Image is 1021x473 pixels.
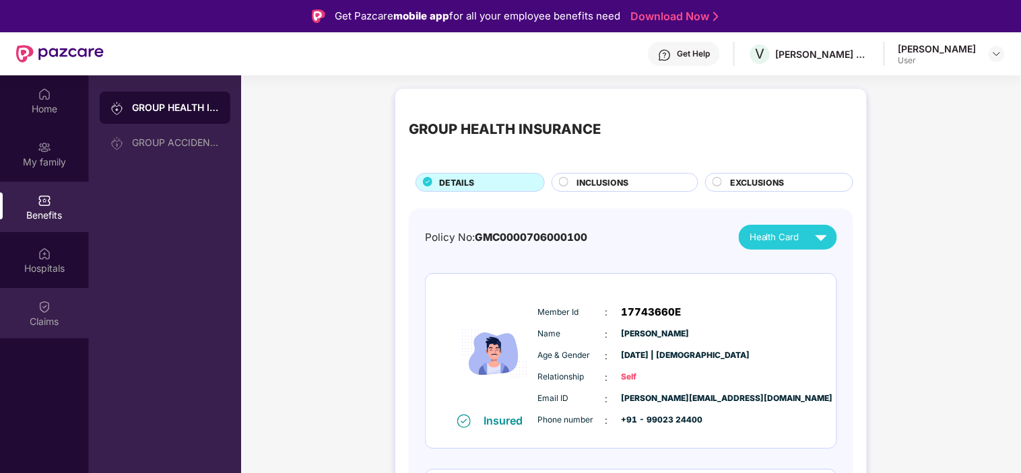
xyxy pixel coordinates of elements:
span: DETAILS [439,176,474,189]
img: svg+xml;base64,PHN2ZyBpZD0iQ2xhaW0iIHhtbG5zPSJodHRwOi8vd3d3LnczLm9yZy8yMDAwL3N2ZyIgd2lkdGg9IjIwIi... [38,300,51,314]
div: [PERSON_NAME] ESTATES DEVELOPERS PRIVATE LIMITED [776,48,870,61]
span: Self [622,371,689,384]
span: [PERSON_NAME][EMAIL_ADDRESS][DOMAIN_NAME] [622,392,689,405]
div: [PERSON_NAME] [898,42,977,55]
span: : [605,305,608,320]
div: Policy No: [425,229,587,246]
img: svg+xml;base64,PHN2ZyBpZD0iRHJvcGRvd24tMzJ4MzIiIHhtbG5zPSJodHRwOi8vd3d3LnczLm9yZy8yMDAwL3N2ZyIgd2... [991,48,1002,59]
img: icon [454,294,535,412]
span: Age & Gender [538,349,605,362]
span: : [605,370,608,385]
span: +91 - 99023 24400 [622,414,689,427]
div: Get Pazcare for all your employee benefits need [335,8,620,24]
div: GROUP HEALTH INSURANCE [132,101,220,114]
span: [DATE] | [DEMOGRAPHIC_DATA] [622,349,689,362]
span: Health Card [750,230,799,244]
div: Get Help [677,48,710,59]
span: Name [538,328,605,340]
img: svg+xml;base64,PHN2ZyB3aWR0aD0iMjAiIGhlaWdodD0iMjAiIHZpZXdCb3g9IjAgMCAyMCAyMCIgZmlsbD0ibm9uZSIgeG... [110,137,124,150]
img: Logo [312,9,325,23]
div: GROUP HEALTH INSURANCE [409,118,601,140]
img: svg+xml;base64,PHN2ZyBpZD0iSGVscC0zMngzMiIgeG1sbnM9Imh0dHA6Ly93d3cudzMub3JnLzIwMDAvc3ZnIiB3aWR0aD... [658,48,671,62]
img: Stroke [713,9,719,24]
img: svg+xml;base64,PHN2ZyBpZD0iSG9zcGl0YWxzIiB4bWxucz0iaHR0cDovL3d3dy53My5vcmcvMjAwMC9zdmciIHdpZHRoPS... [38,247,51,260]
span: EXCLUSIONS [730,176,784,189]
span: : [605,392,608,406]
span: : [605,413,608,428]
img: svg+xml;base64,PHN2ZyB4bWxucz0iaHR0cDovL3d3dy53My5vcmcvMjAwMC9zdmciIHZpZXdCb3g9IjAgMCAyNCAyNCIgd2... [810,225,833,249]
div: GROUP ACCIDENTAL INSURANCE [132,137,220,148]
span: Member Id [538,306,605,319]
span: Email ID [538,392,605,405]
strong: mobile app [393,9,449,22]
img: svg+xml;base64,PHN2ZyBpZD0iSG9tZSIgeG1sbnM9Imh0dHA6Ly93d3cudzMub3JnLzIwMDAvc3ZnIiB3aWR0aD0iMjAiIG... [38,87,51,101]
img: svg+xml;base64,PHN2ZyB3aWR0aD0iMjAiIGhlaWdodD0iMjAiIHZpZXdCb3g9IjAgMCAyMCAyMCIgZmlsbD0ibm9uZSIgeG... [38,141,51,154]
span: Phone number [538,414,605,427]
span: V [756,46,765,62]
span: [PERSON_NAME] [622,328,689,340]
span: : [605,349,608,363]
button: Health Card [739,225,837,250]
span: INCLUSIONS [577,176,629,189]
img: New Pazcare Logo [16,45,104,63]
span: 17743660E [622,304,682,320]
a: Download Now [630,9,715,24]
span: GMC0000706000100 [475,231,587,244]
div: User [898,55,977,66]
span: : [605,327,608,342]
div: Insured [484,414,531,427]
img: svg+xml;base64,PHN2ZyB3aWR0aD0iMjAiIGhlaWdodD0iMjAiIHZpZXdCb3g9IjAgMCAyMCAyMCIgZmlsbD0ibm9uZSIgeG... [110,102,124,115]
span: Relationship [538,371,605,384]
img: svg+xml;base64,PHN2ZyB4bWxucz0iaHR0cDovL3d3dy53My5vcmcvMjAwMC9zdmciIHdpZHRoPSIxNiIgaGVpZ2h0PSIxNi... [457,414,471,428]
img: svg+xml;base64,PHN2ZyBpZD0iQmVuZWZpdHMiIHhtbG5zPSJodHRwOi8vd3d3LnczLm9yZy8yMDAwL3N2ZyIgd2lkdGg9Ij... [38,194,51,207]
